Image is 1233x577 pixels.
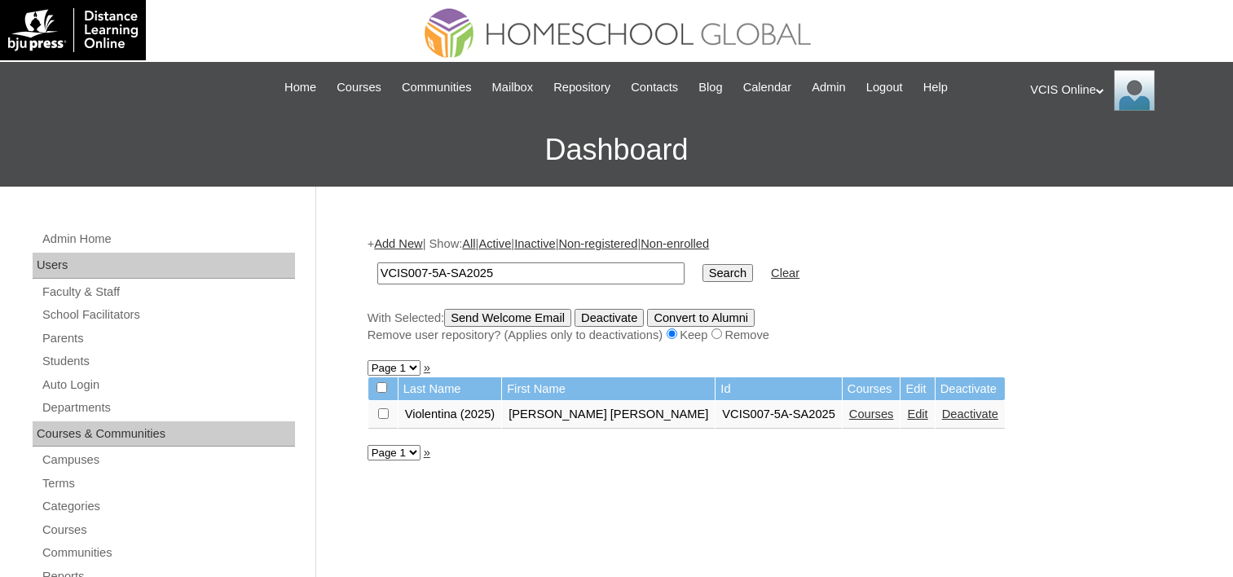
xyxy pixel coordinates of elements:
[284,78,316,97] span: Home
[424,446,430,459] a: »
[8,8,138,52] img: logo-white.png
[444,309,571,327] input: Send Welcome Email
[41,473,295,494] a: Terms
[514,237,556,250] a: Inactive
[492,78,534,97] span: Mailbox
[915,78,956,97] a: Help
[337,78,381,97] span: Courses
[41,305,295,325] a: School Facilitators
[716,401,842,429] td: VCIS007-5A-SA2025
[771,266,799,280] a: Clear
[41,450,295,470] a: Campuses
[462,237,475,250] a: All
[399,377,502,401] td: Last Name
[743,78,791,97] span: Calendar
[424,361,430,374] a: »
[631,78,678,97] span: Contacts
[1030,70,1217,111] div: VCIS Online
[575,309,644,327] input: Deactivate
[558,237,637,250] a: Non-registered
[8,113,1225,187] h3: Dashboard
[394,78,480,97] a: Communities
[647,309,755,327] input: Convert to Alumni
[368,309,1174,344] div: With Selected:
[41,375,295,395] a: Auto Login
[484,78,542,97] a: Mailbox
[33,421,295,447] div: Courses & Communities
[374,237,422,250] a: Add New
[276,78,324,97] a: Home
[478,237,511,250] a: Active
[866,78,903,97] span: Logout
[41,351,295,372] a: Students
[907,407,927,421] a: Edit
[41,496,295,517] a: Categories
[690,78,730,97] a: Blog
[702,264,753,282] input: Search
[858,78,911,97] a: Logout
[936,377,1005,401] td: Deactivate
[849,407,894,421] a: Courses
[502,401,715,429] td: [PERSON_NAME] [PERSON_NAME]
[328,78,390,97] a: Courses
[402,78,472,97] span: Communities
[698,78,722,97] span: Blog
[1114,70,1155,111] img: VCIS Online Admin
[33,253,295,279] div: Users
[41,398,295,418] a: Departments
[502,377,715,401] td: First Name
[843,377,901,401] td: Courses
[901,377,934,401] td: Edit
[41,543,295,563] a: Communities
[804,78,854,97] a: Admin
[41,229,295,249] a: Admin Home
[41,282,295,302] a: Faculty & Staff
[399,401,502,429] td: Violentina (2025)
[41,328,295,349] a: Parents
[553,78,610,97] span: Repository
[812,78,846,97] span: Admin
[923,78,948,97] span: Help
[641,237,709,250] a: Non-enrolled
[368,236,1174,343] div: + | Show: | | | |
[377,262,685,284] input: Search
[942,407,998,421] a: Deactivate
[41,520,295,540] a: Courses
[368,327,1174,344] div: Remove user repository? (Applies only to deactivations) Keep Remove
[545,78,619,97] a: Repository
[623,78,686,97] a: Contacts
[735,78,799,97] a: Calendar
[716,377,842,401] td: Id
